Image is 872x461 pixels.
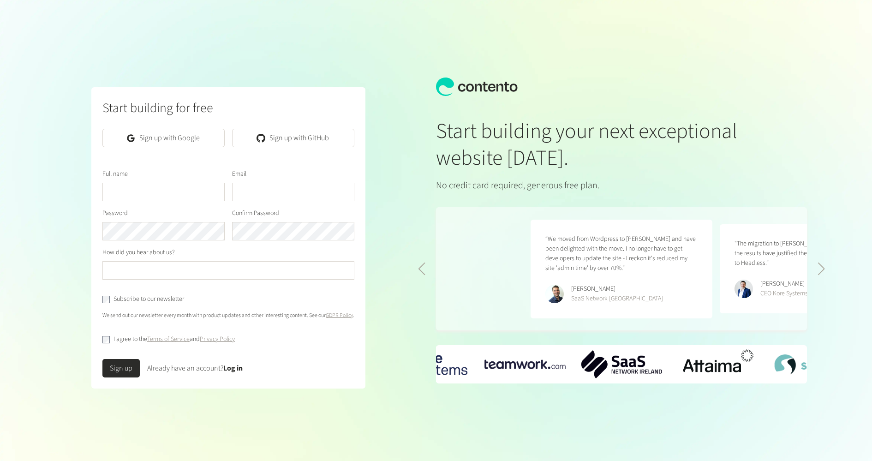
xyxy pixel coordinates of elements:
div: [PERSON_NAME] [760,279,808,289]
figure: 4 / 5 [531,220,712,318]
label: Subscribe to our newsletter [113,294,184,304]
label: Confirm Password [232,209,279,218]
label: How did you hear about us? [102,248,175,257]
img: Phillip Maucher [545,285,564,303]
h1: Start building your next exceptional website [DATE]. [436,118,746,171]
h2: Start building for free [102,98,354,118]
label: Password [102,209,128,218]
div: SaaS Network [GEOGRAPHIC_DATA] [571,294,663,304]
img: Ryan Crowley [735,280,753,298]
img: SkillsVista-Logo.png [774,354,855,374]
div: 3 / 6 [678,345,759,383]
p: We send out our newsletter every month with product updates and other interesting content. See our . [102,311,354,320]
label: Email [232,169,246,179]
div: CEO Kore Systems [760,289,808,299]
a: Log in [223,363,243,373]
a: Privacy Policy [200,335,235,344]
div: Already have an account? [147,363,243,374]
img: SaaS-Network-Ireland-logo.png [581,350,662,378]
a: Terms of Service [147,335,190,344]
div: [PERSON_NAME] [571,284,663,294]
div: 4 / 6 [774,354,855,374]
label: Full name [102,169,128,179]
button: Sign up [102,359,140,377]
div: 2 / 6 [581,350,662,378]
img: teamwork-logo.png [484,359,566,369]
label: I agree to the and [113,335,235,344]
div: 1 / 6 [484,359,566,369]
a: Sign up with GitHub [232,129,354,147]
div: Previous slide [418,263,425,275]
img: Attaima-Logo.png [678,345,759,383]
a: GDPR Policy [326,311,353,319]
a: Sign up with Google [102,129,225,147]
p: “We moved from Wordpress to [PERSON_NAME] and have been delighted with the move. I no longer have... [545,234,698,273]
div: Next slide [818,263,825,275]
p: No credit card required, generous free plan. [436,179,746,192]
